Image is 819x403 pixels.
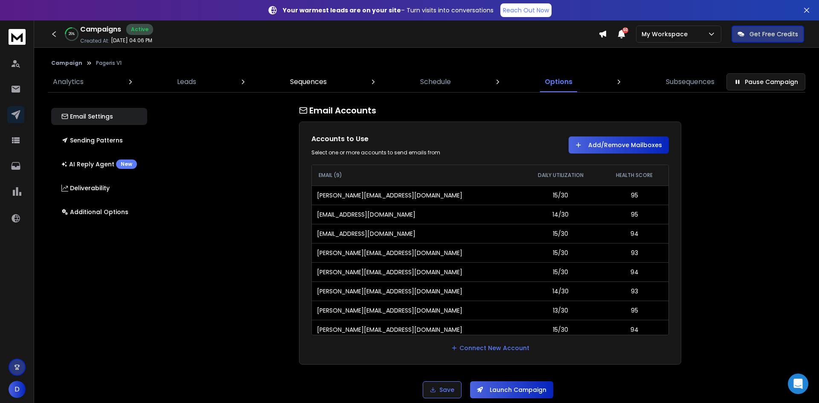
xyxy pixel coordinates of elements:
[503,6,549,14] p: Reach Out Now
[290,77,327,87] p: Sequences
[61,112,113,121] p: Email Settings
[111,37,152,44] p: [DATE] 04:06 PM
[601,165,668,186] th: HEALTH SCORE
[521,165,601,186] th: DAILY UTILIZATION
[61,208,128,216] p: Additional Options
[521,281,601,301] td: 14/30
[48,72,89,92] a: Analytics
[726,73,805,90] button: Pause Campaign
[749,30,798,38] p: Get Free Credits
[415,72,456,92] a: Schedule
[61,136,123,145] p: Sending Patterns
[601,262,668,281] td: 94
[317,306,462,315] p: [PERSON_NAME][EMAIL_ADDRESS][DOMAIN_NAME]
[51,156,147,173] button: AI Reply AgentNew
[9,381,26,398] button: D
[521,186,601,205] td: 15/30
[521,301,601,320] td: 13/30
[172,72,201,92] a: Leads
[569,136,669,154] button: Add/Remove Mailboxes
[317,287,462,296] p: [PERSON_NAME][EMAIL_ADDRESS][DOMAIN_NAME]
[601,301,668,320] td: 95
[732,26,804,43] button: Get Free Credits
[788,374,808,394] div: Open Intercom Messenger
[622,27,628,33] span: 50
[521,262,601,281] td: 15/30
[601,243,668,262] td: 93
[317,210,415,219] p: [EMAIL_ADDRESS][DOMAIN_NAME]
[283,6,401,14] strong: Your warmest leads are on your site
[80,38,109,44] p: Created At:
[317,229,415,238] p: [EMAIL_ADDRESS][DOMAIN_NAME]
[283,6,494,14] p: – Turn visits into conversations
[299,104,681,116] h1: Email Accounts
[601,186,668,205] td: 95
[601,281,668,301] td: 93
[51,108,147,125] button: Email Settings
[470,381,553,398] button: Launch Campaign
[311,149,482,156] div: Select one or more accounts to send emails from
[521,243,601,262] td: 15/30
[317,191,462,200] p: [PERSON_NAME][EMAIL_ADDRESS][DOMAIN_NAME]
[69,32,75,37] p: 26 %
[285,72,332,92] a: Sequences
[317,249,462,257] p: [PERSON_NAME][EMAIL_ADDRESS][DOMAIN_NAME]
[51,132,147,149] button: Sending Patterns
[317,325,462,334] p: [PERSON_NAME][EMAIL_ADDRESS][DOMAIN_NAME]
[311,134,482,144] h1: Accounts to Use
[53,77,84,87] p: Analytics
[317,268,462,276] p: [PERSON_NAME][EMAIL_ADDRESS][DOMAIN_NAME]
[51,180,147,197] button: Deliverability
[420,77,451,87] p: Schedule
[423,381,462,398] button: Save
[661,72,720,92] a: Subsequences
[521,320,601,339] td: 15/30
[601,224,668,243] td: 94
[540,72,578,92] a: Options
[451,344,529,352] a: Connect New Account
[521,205,601,224] td: 14/30
[61,159,137,169] p: AI Reply Agent
[51,203,147,220] button: Additional Options
[312,165,521,186] th: EMAIL (9)
[177,77,196,87] p: Leads
[51,60,82,67] button: Campaign
[601,205,668,224] td: 95
[545,77,572,87] p: Options
[126,24,153,35] div: Active
[80,24,121,35] h1: Campaigns
[642,30,691,38] p: My Workspace
[9,29,26,45] img: logo
[666,77,714,87] p: Subsequences
[521,224,601,243] td: 15/30
[61,184,110,192] p: Deliverability
[601,320,668,339] td: 94
[500,3,552,17] a: Reach Out Now
[96,60,122,67] p: Pageris V1
[116,159,137,169] div: New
